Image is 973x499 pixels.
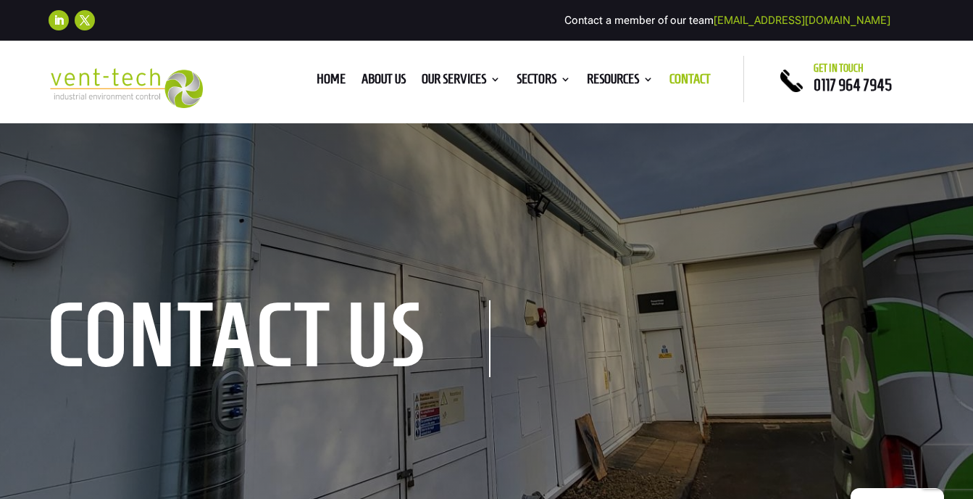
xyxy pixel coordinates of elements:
a: 0117 964 7945 [814,76,892,94]
a: Home [317,74,346,90]
a: Our Services [422,74,501,90]
a: Follow on LinkedIn [49,10,69,30]
h1: contact us [49,300,490,377]
img: 2023-09-27T08_35_16.549ZVENT-TECH---Clear-background [49,68,203,108]
span: Contact a member of our team [564,14,890,27]
a: About us [362,74,406,90]
a: [EMAIL_ADDRESS][DOMAIN_NAME] [714,14,890,27]
a: Contact [669,74,711,90]
a: Sectors [517,74,571,90]
a: Follow on X [75,10,95,30]
a: Resources [587,74,653,90]
span: Get in touch [814,62,864,74]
